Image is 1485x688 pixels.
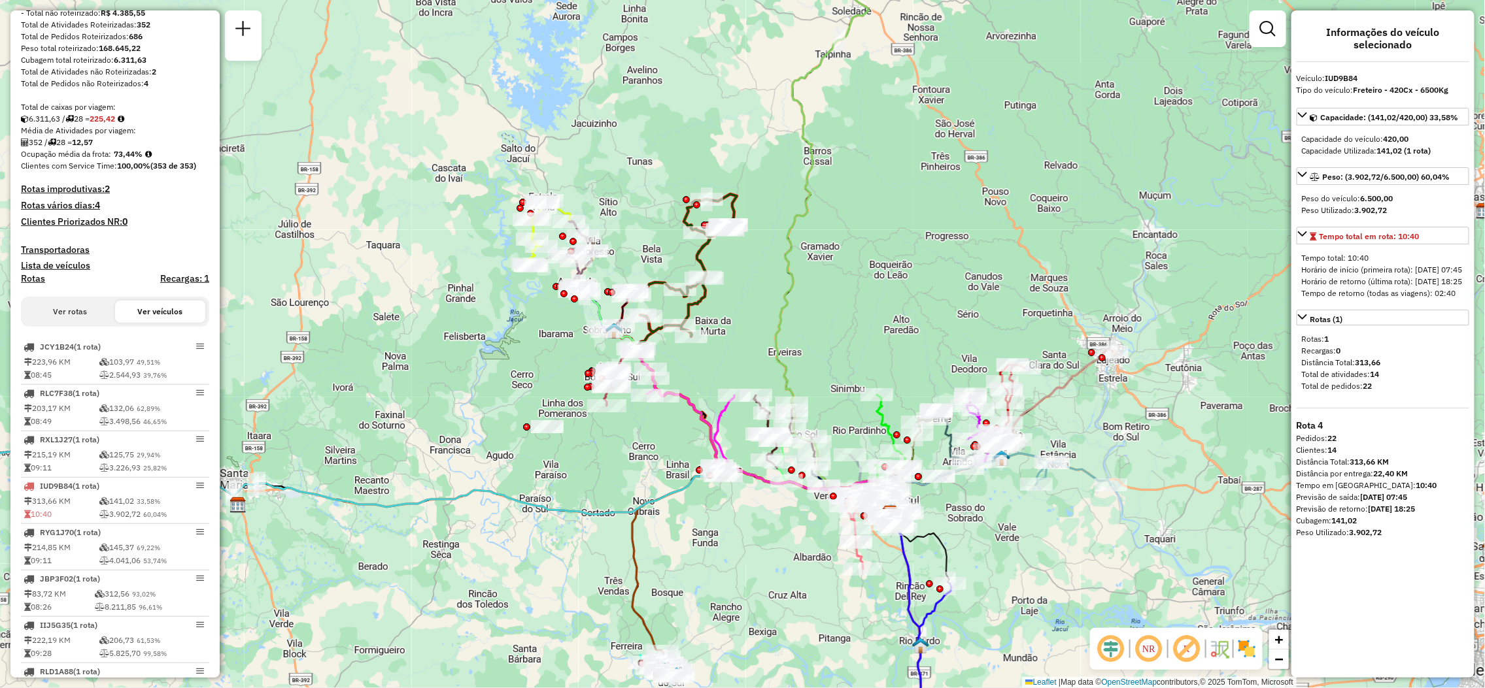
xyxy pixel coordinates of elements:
a: Zoom out [1269,649,1289,669]
td: 3.902,72 [99,508,207,521]
button: Ver veículos [115,301,205,323]
td: 09:11 [24,461,99,474]
h4: Transportadoras [21,244,209,255]
div: 6.311,63 / 28 = [21,113,209,125]
div: Capacidade: (141,02/420,00) 33,58% [1297,128,1469,162]
strong: 2 [152,67,156,76]
strong: 141,02 [1332,516,1357,525]
div: Peso Utilizado: [1297,527,1469,538]
a: Peso: (3.902,72/6.500,00) 60,04% [1297,167,1469,185]
i: Meta Caixas/viagem: 227,95 Diferença: -2,53 [118,115,124,123]
strong: Rota 4 [1297,419,1323,431]
td: 312,56 [94,587,207,600]
div: Cubagem: [1297,515,1469,527]
span: Peso do veículo: [1302,193,1393,203]
button: Ver rotas [25,301,115,323]
td: 83,72 KM [24,587,94,600]
span: IIJ5G35 [40,620,71,630]
div: 352 / 28 = [21,137,209,148]
td: 214,85 KM [24,541,99,554]
div: Horário de início (primeira rota): [DATE] 07:45 [1302,264,1464,276]
em: Opções [196,342,204,350]
strong: 0 [122,216,128,227]
img: Sobradinho [606,322,623,339]
span: 39,76% [143,371,167,380]
a: Rotas [21,273,45,284]
a: OpenStreetMap [1102,678,1157,687]
i: Total de Atividades [21,139,29,146]
span: 69,22% [137,544,160,552]
em: Opções [196,528,204,536]
span: RXL1J27 [40,434,73,444]
span: (1 Rota) [74,342,101,352]
em: Média calculada utilizando a maior ocupação (%Peso ou %Cubagem) de cada rota da sessão. Rotas cro... [145,150,152,158]
strong: [DATE] 07:45 [1361,492,1408,502]
div: Total de Atividades não Roteirizadas: [21,66,209,78]
span: − [1275,651,1284,667]
strong: 22 [1328,433,1337,443]
strong: 10:40 [1416,480,1437,490]
td: 08:45 [24,369,99,382]
em: Opções [196,389,204,397]
td: 08:49 [24,415,99,428]
img: CDD Santa Cruz do Sul [882,505,899,522]
strong: 4 [95,199,100,211]
strong: 6.311,63 [114,55,146,65]
div: Total de Atividades Roteirizadas: [21,19,209,31]
td: 4.041,06 [99,554,207,567]
img: Venâncio Aires [993,450,1010,467]
strong: 168.645,22 [99,43,141,53]
em: Opções [196,667,204,675]
div: Capacidade do veículo: [1302,133,1464,145]
td: 203,17 KM [24,402,99,415]
em: Opções [196,621,204,629]
a: Zoom in [1269,630,1289,649]
img: Fluxo de ruas [1209,638,1230,659]
div: Previsão de saída: [1297,491,1469,503]
div: Recargas: [1302,345,1464,357]
span: 93,02% [132,590,156,598]
td: 3.498,56 [99,415,207,428]
a: Capacidade: (141,02/420,00) 33,58% [1297,108,1469,125]
span: (1 Rota) [74,527,101,537]
strong: 22 [1363,381,1373,391]
span: (1 Rota) [73,574,100,583]
span: 62,89% [137,404,160,413]
div: Veículo: [1297,73,1469,84]
strong: 14 [1371,369,1380,379]
h4: Lista de veículos [21,260,209,271]
span: RLD1A88 [40,666,73,676]
strong: 73,44% [114,149,143,159]
img: CDD Santa Maria [230,497,247,514]
span: RYG1J70 [40,527,74,537]
div: Tempo em [GEOGRAPHIC_DATA]: [1297,480,1469,491]
span: + [1275,631,1284,647]
span: Clientes com Service Time: [21,161,117,171]
span: Tempo total em rota: 10:40 [1320,231,1420,241]
a: Leaflet [1025,678,1057,687]
i: Cubagem total roteirizado [21,115,29,123]
strong: 4 [144,78,148,88]
span: 25,82% [143,464,167,472]
td: 206,73 [99,634,207,647]
div: Map data © contributors,© 2025 TomTom, Microsoft [1022,677,1297,688]
div: Total de Pedidos não Roteirizados: [21,78,209,90]
h4: Rotas improdutivas: [21,184,209,195]
span: (1 Rota) [73,388,99,398]
span: Ocultar deslocamento [1095,633,1127,664]
div: Total de pedidos: [1302,380,1464,392]
span: 61,53% [137,636,160,645]
strong: (353 de 353) [150,161,196,171]
div: Peso: (3.902,72/6.500,00) 60,04% [1297,188,1469,221]
strong: 313,66 KM [1350,457,1390,467]
strong: 6.500,00 [1361,193,1393,203]
span: 29,94% [137,451,160,459]
td: 3.226,93 [99,461,207,474]
span: | [1059,678,1061,687]
td: 09:11 [24,554,99,567]
div: Distância Total: [1302,357,1464,369]
span: 53,74% [143,557,167,565]
div: Tempo total: 10:40 [1302,252,1464,264]
div: Cubagem total roteirizado: [21,54,209,66]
